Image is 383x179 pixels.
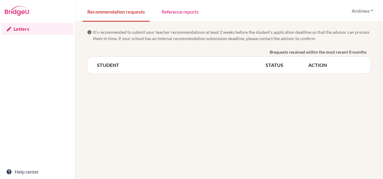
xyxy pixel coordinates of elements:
[308,61,361,69] th: ACTION
[270,49,272,55] b: 0
[1,166,74,178] a: Help center
[157,1,204,22] a: Reference reports
[93,29,371,42] span: It’s recommended to submit your teacher recommendations at least 2 weeks before the student’s app...
[1,23,74,35] a: Letters
[272,49,366,55] span: requests received within the most recent 8 months
[97,61,266,69] th: STUDENT
[349,5,376,17] button: Andreea
[5,6,29,16] img: Bridge-U
[83,1,150,22] a: Recommendation requests
[87,30,92,35] span: info
[266,61,308,69] th: STATUS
